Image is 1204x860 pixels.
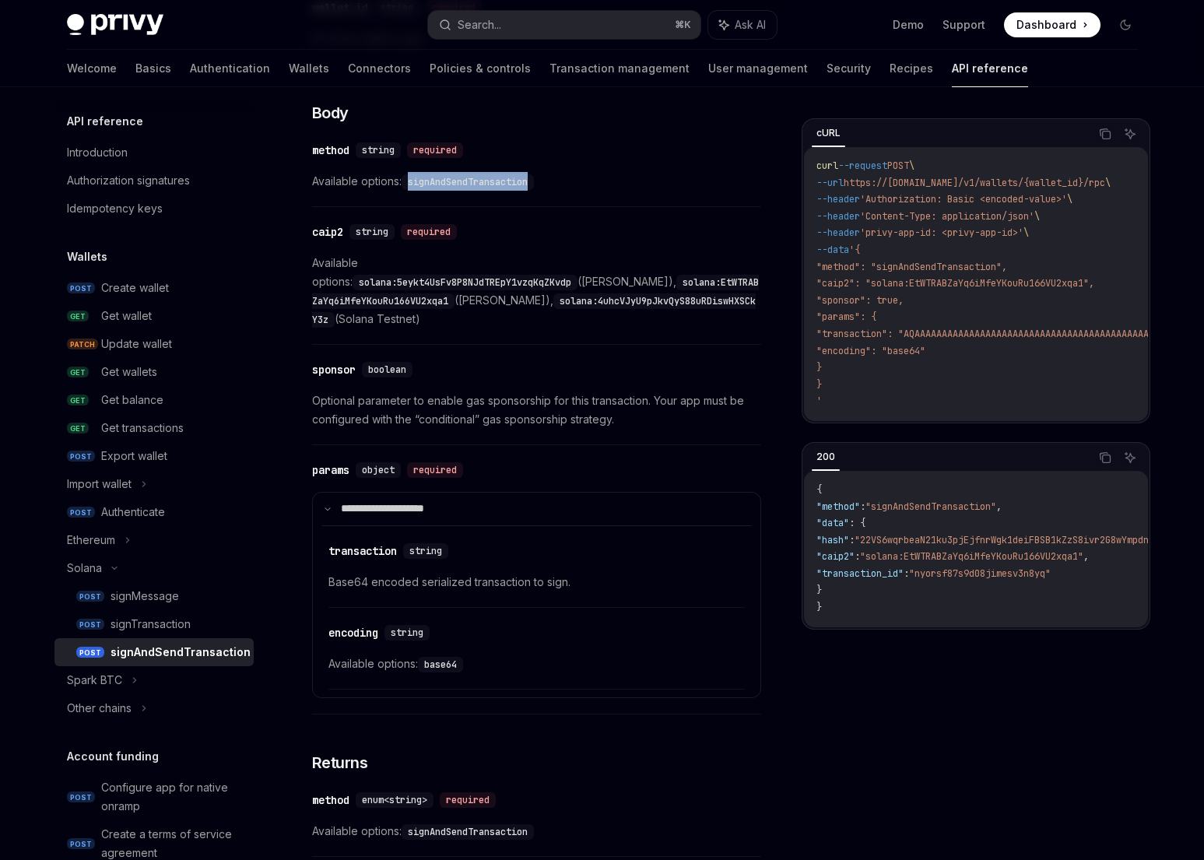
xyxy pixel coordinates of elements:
span: "caip2" [816,550,855,563]
span: POST [76,619,104,630]
span: boolean [368,363,406,376]
a: GETGet balance [54,386,254,414]
a: GETGet wallet [54,302,254,330]
button: Copy the contents from the code block [1095,448,1115,468]
div: cURL [812,124,845,142]
div: required [407,462,463,478]
button: Toggle dark mode [1113,12,1138,37]
span: 'Content-Type: application/json' [860,210,1034,223]
span: --header [816,226,860,239]
a: POSTCreate wallet [54,274,254,302]
div: Update wallet [101,335,172,353]
span: string [391,627,423,639]
div: transaction [328,543,397,559]
span: "transaction_id" [816,567,904,580]
button: Search...⌘K [428,11,700,39]
div: signTransaction [111,615,191,634]
a: Security [827,50,871,87]
a: API reference [952,50,1028,87]
h5: Wallets [67,247,107,266]
span: { [816,483,822,496]
div: required [401,224,457,240]
div: Authenticate [101,503,165,521]
a: Recipes [890,50,933,87]
div: method [312,142,349,158]
div: Other chains [67,699,132,718]
span: Ask AI [735,17,766,33]
span: "method": "signAndSendTransaction", [816,261,1007,273]
div: encoding [328,625,378,641]
span: ' [816,395,822,407]
h5: Account funding [67,747,159,766]
span: curl [816,160,838,172]
span: https://[DOMAIN_NAME]/v1/wallets/{wallet_id}/rpc [844,177,1105,189]
span: : [849,534,855,546]
span: POST [76,647,104,658]
a: POSTsignMessage [54,582,254,610]
div: caip2 [312,224,343,240]
a: Authorization signatures [54,167,254,195]
span: --data [816,244,849,256]
span: '{ [849,244,860,256]
div: Authorization signatures [67,171,190,190]
span: string [362,144,395,156]
span: Body [312,102,349,124]
span: "nyorsf87s9d08jimesv3n8yq" [909,567,1051,580]
div: params [312,462,349,478]
a: PATCHUpdate wallet [54,330,254,358]
code: base64 [418,657,463,672]
img: dark logo [67,14,163,36]
span: POST [887,160,909,172]
span: , [1083,550,1089,563]
span: Available options: ([PERSON_NAME]), ([PERSON_NAME]), (Solana Testnet) [312,254,761,328]
span: POST [67,283,95,294]
div: sponsor [312,362,356,377]
span: "sponsor": true, [816,294,904,307]
div: Spark BTC [67,671,122,690]
span: Available options: [312,822,761,841]
span: } [816,361,822,374]
span: \ [1034,210,1040,223]
a: Welcome [67,50,117,87]
span: , [996,500,1002,513]
span: GET [67,367,89,378]
div: method [312,792,349,808]
span: \ [909,160,914,172]
div: Export wallet [101,447,167,465]
span: Available options: [328,655,745,673]
div: Configure app for native onramp [101,778,244,816]
span: Returns [312,752,368,774]
div: Get wallets [101,363,157,381]
button: Ask AI [1120,448,1140,468]
span: "encoding": "base64" [816,345,925,357]
span: GET [67,311,89,322]
div: Introduction [67,143,128,162]
a: Wallets [289,50,329,87]
span: --url [816,177,844,189]
span: object [362,464,395,476]
div: signMessage [111,587,179,606]
a: Transaction management [549,50,690,87]
span: "hash" [816,534,849,546]
span: : { [849,517,865,529]
a: User management [708,50,808,87]
span: "solana:EtWTRABZaYq6iMfeYKouRu166VU2xqa1" [860,550,1083,563]
span: } [816,601,822,613]
a: Idempotency keys [54,195,254,223]
div: Search... [458,16,501,34]
span: POST [67,838,95,850]
a: Connectors [348,50,411,87]
span: Dashboard [1016,17,1076,33]
button: Ask AI [708,11,777,39]
a: POSTExport wallet [54,442,254,470]
button: Ask AI [1120,124,1140,144]
span: POST [67,792,95,803]
a: Policies & controls [430,50,531,87]
span: "caip2": "solana:EtWTRABZaYq6iMfeYKouRu166VU2xqa1", [816,277,1094,290]
span: POST [67,451,95,462]
span: --header [816,210,860,223]
div: Solana [67,559,102,577]
span: 'privy-app-id: <privy-app-id>' [860,226,1023,239]
span: "data" [816,517,849,529]
a: POSTConfigure app for native onramp [54,774,254,820]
